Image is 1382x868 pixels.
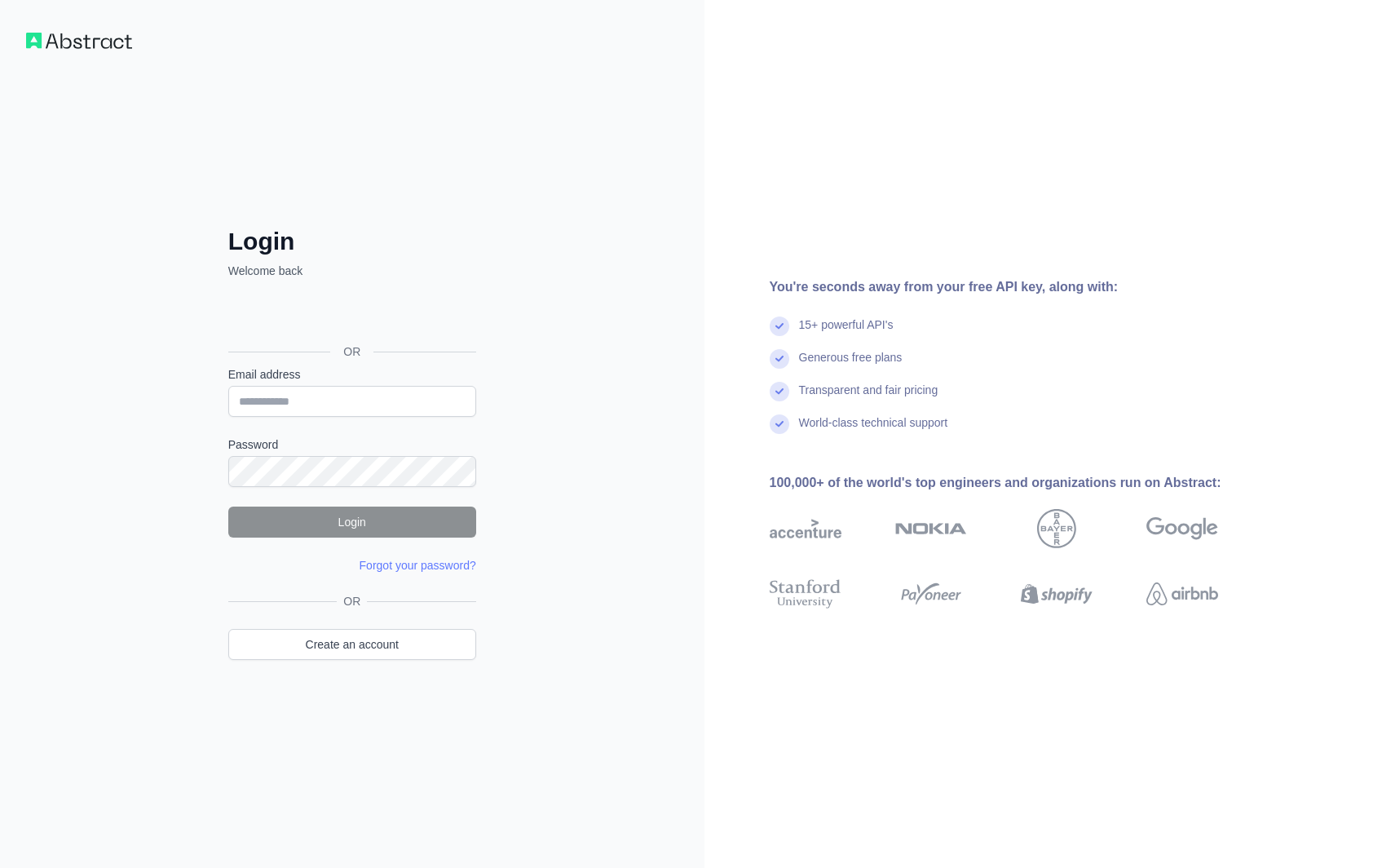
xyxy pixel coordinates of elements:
[799,317,894,349] div: 15+ powerful API's
[770,473,1270,493] div: 100,000+ of the world's top engineers and organizations run on Abstract:
[228,263,476,279] p: Welcome back
[799,349,903,382] div: Generous free plans
[228,629,476,660] a: Create an account
[770,509,841,548] img: accenture
[1146,509,1218,548] img: google
[228,507,476,538] button: Login
[770,317,789,336] img: check mark
[799,382,938,414] div: Transparent and fair pricing
[799,414,948,447] div: World-class technical support
[330,343,373,360] span: OR
[228,227,476,256] h2: Login
[895,576,967,612] img: payoneer
[770,349,789,369] img: check mark
[228,366,476,383] label: Email address
[26,33,132,49] img: Workflow
[337,593,367,609] span: OR
[1037,509,1076,548] img: bayer
[770,382,789,401] img: check mark
[895,509,967,548] img: nokia
[1146,576,1218,612] img: airbnb
[770,277,1270,297] div: You're seconds away from your free API key, along with:
[220,297,481,333] iframe: Sign in with Google Button
[770,576,841,612] img: stanford university
[228,436,476,453] label: Password
[770,414,789,434] img: check mark
[1021,576,1093,612] img: shopify
[360,559,476,572] a: Forgot your password?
